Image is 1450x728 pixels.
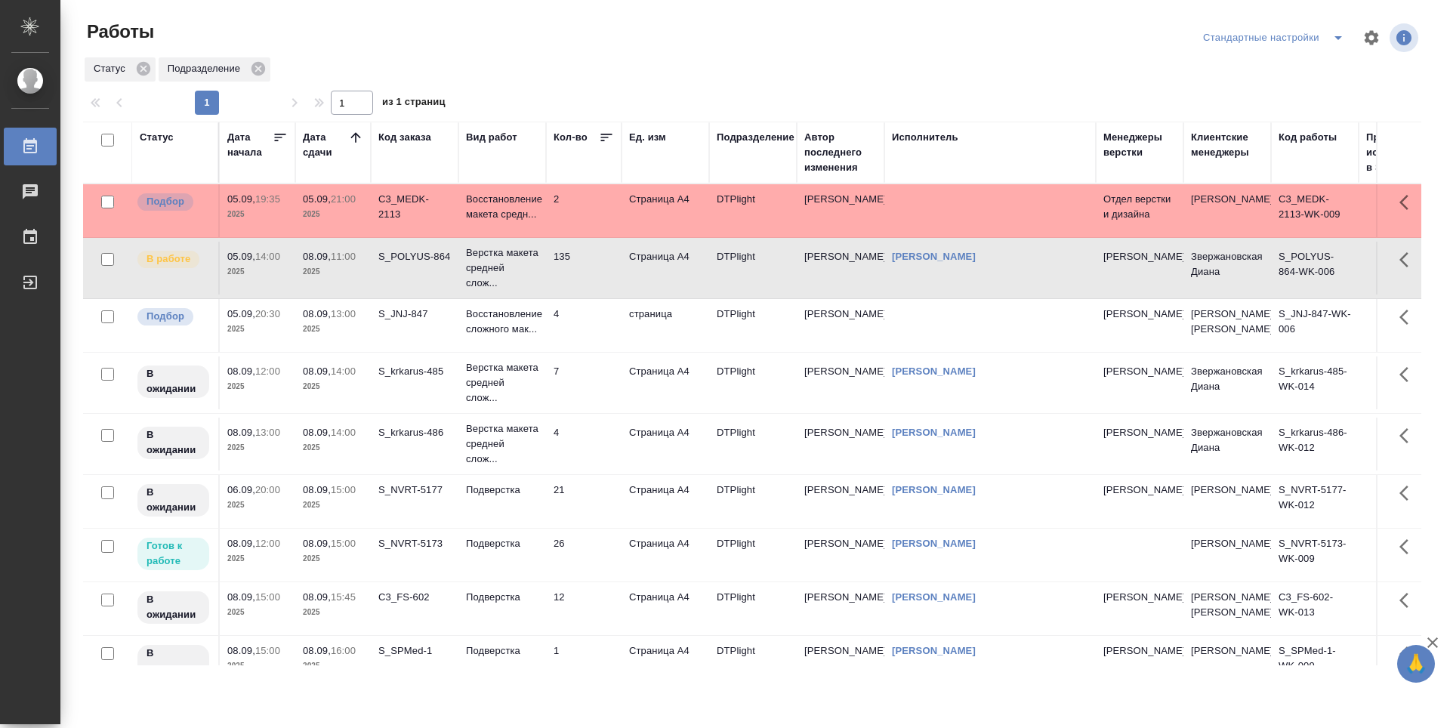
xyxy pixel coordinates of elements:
[147,309,184,324] p: Подбор
[255,308,280,319] p: 20:30
[709,299,797,352] td: DTPlight
[1390,356,1427,393] button: Здесь прячутся важные кнопки
[1279,130,1337,145] div: Код работы
[554,130,588,145] div: Кол-во
[1390,299,1427,335] button: Здесь прячутся важные кнопки
[136,483,211,518] div: Исполнитель назначен, приступать к работе пока рано
[797,299,884,352] td: [PERSON_NAME]
[303,130,348,160] div: Дата сдачи
[546,582,622,635] td: 12
[331,308,356,319] p: 13:00
[227,251,255,262] p: 05.09,
[1183,529,1271,581] td: [PERSON_NAME]
[1103,590,1176,605] p: [PERSON_NAME]
[378,364,451,379] div: S_krkarus-485
[1183,475,1271,528] td: [PERSON_NAME]
[227,130,273,160] div: Дата начала
[136,249,211,270] div: Исполнитель выполняет работу
[378,643,451,659] div: S_SPMed-1
[331,366,356,377] p: 14:00
[147,251,190,267] p: В работе
[709,475,797,528] td: DTPlight
[303,645,331,656] p: 08.09,
[1271,418,1359,470] td: S_krkarus-486-WK-012
[466,421,538,467] p: Верстка макета средней слож...
[227,605,288,620] p: 2025
[83,20,154,44] span: Работы
[717,130,794,145] div: Подразделение
[227,366,255,377] p: 08.09,
[797,475,884,528] td: [PERSON_NAME]
[147,366,200,396] p: В ожидании
[159,57,270,82] div: Подразделение
[1183,418,1271,470] td: Звержановская Диана
[892,130,958,145] div: Исполнитель
[546,184,622,237] td: 2
[147,485,200,515] p: В ожидании
[546,242,622,295] td: 135
[622,184,709,237] td: Страница А4
[227,322,288,337] p: 2025
[892,484,976,495] a: [PERSON_NAME]
[147,646,200,676] p: В ожидании
[546,475,622,528] td: 21
[331,484,356,495] p: 15:00
[622,418,709,470] td: Страница А4
[1183,299,1271,352] td: [PERSON_NAME], [PERSON_NAME]
[168,61,245,76] p: Подразделение
[1397,645,1435,683] button: 🙏
[546,299,622,352] td: 4
[797,184,884,237] td: [PERSON_NAME]
[303,379,363,394] p: 2025
[629,130,666,145] div: Ед. изм
[227,498,288,513] p: 2025
[227,551,288,566] p: 2025
[466,483,538,498] p: Подверстка
[378,425,451,440] div: S_krkarus-486
[1390,475,1427,511] button: Здесь прячутся важные кнопки
[303,659,363,674] p: 2025
[1271,475,1359,528] td: S_NVRT-5177-WK-012
[378,307,451,322] div: S_JNJ-847
[1390,184,1427,221] button: Здесь прячутся важные кнопки
[892,251,976,262] a: [PERSON_NAME]
[1103,425,1176,440] p: [PERSON_NAME]
[255,591,280,603] p: 15:00
[546,418,622,470] td: 4
[1103,643,1176,659] p: [PERSON_NAME]
[378,192,451,222] div: C3_MEDK-2113
[303,193,331,205] p: 05.09,
[255,538,280,549] p: 12:00
[303,551,363,566] p: 2025
[1183,636,1271,689] td: [PERSON_NAME]
[227,645,255,656] p: 08.09,
[303,591,331,603] p: 08.09,
[1390,636,1427,672] button: Здесь прячутся важные кнопки
[622,242,709,295] td: Страница А4
[804,130,877,175] div: Автор последнего изменения
[227,484,255,495] p: 06.09,
[1103,364,1176,379] p: [PERSON_NAME]
[147,538,200,569] p: Готов к работе
[85,57,156,82] div: Статус
[255,484,280,495] p: 20:00
[255,427,280,438] p: 13:00
[303,498,363,513] p: 2025
[1271,184,1359,237] td: C3_MEDK-2113-WK-009
[797,582,884,635] td: [PERSON_NAME]
[382,93,446,115] span: из 1 страниц
[1390,582,1427,618] button: Здесь прячутся важные кнопки
[136,536,211,572] div: Исполнитель может приступить к работе
[227,591,255,603] p: 08.09,
[255,193,280,205] p: 19:35
[892,591,976,603] a: [PERSON_NAME]
[709,242,797,295] td: DTPlight
[1271,299,1359,352] td: S_JNJ-847-WK-006
[709,636,797,689] td: DTPlight
[1390,418,1427,454] button: Здесь прячутся важные кнопки
[331,645,356,656] p: 16:00
[1390,242,1427,278] button: Здесь прячутся важные кнопки
[227,379,288,394] p: 2025
[1271,356,1359,409] td: S_krkarus-485-WK-014
[303,484,331,495] p: 08.09,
